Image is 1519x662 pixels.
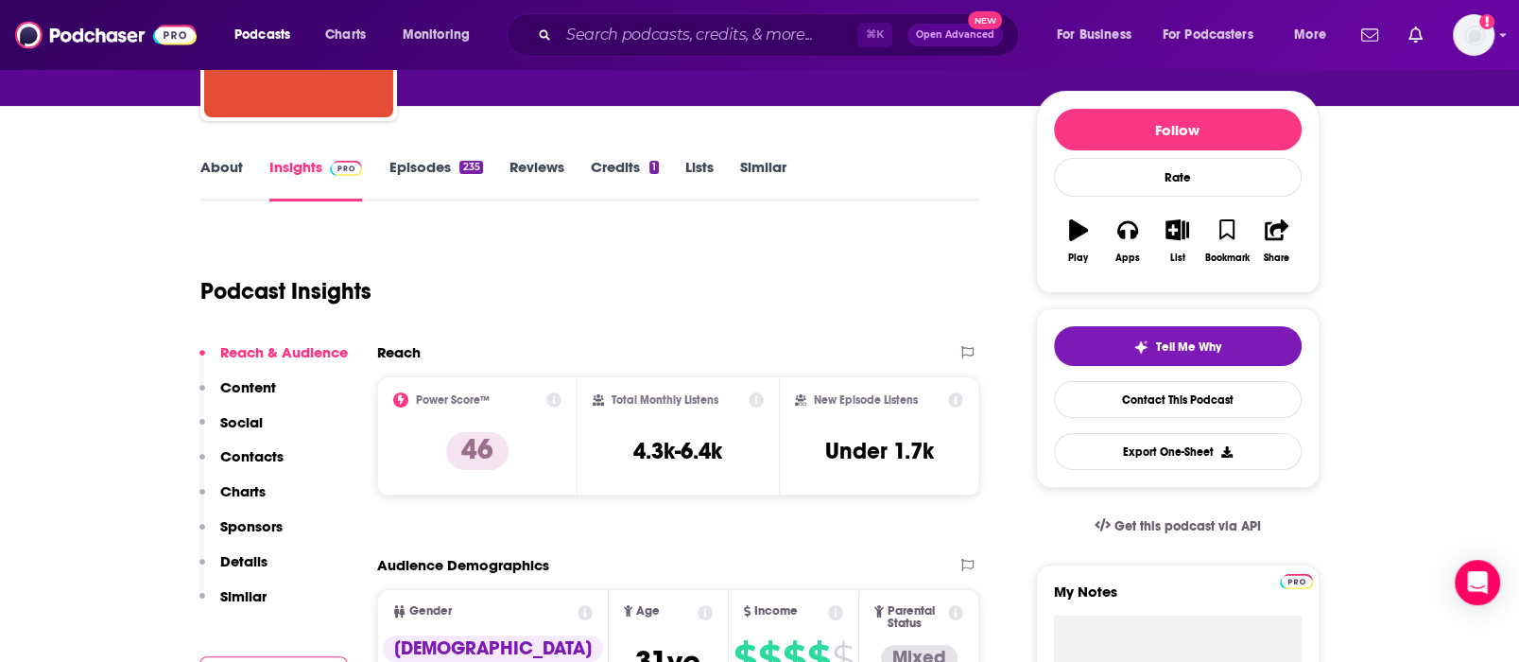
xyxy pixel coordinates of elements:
[1113,518,1260,534] span: Get this podcast via API
[1054,583,1302,616] label: My Notes
[1264,253,1289,264] div: Share
[1115,253,1140,264] div: Apps
[1133,340,1148,355] img: tell me why sparkle
[221,20,315,50] button: open menu
[1202,207,1251,275] button: Bookmark
[916,30,994,40] span: Open Advanced
[1152,207,1201,275] button: List
[220,587,267,605] p: Similar
[377,343,421,361] h2: Reach
[1479,14,1494,29] svg: Add a profile image
[1054,326,1302,366] button: tell me why sparkleTell Me Why
[313,20,377,50] a: Charts
[1057,22,1131,48] span: For Business
[200,277,371,305] h1: Podcast Insights
[220,517,283,535] p: Sponsors
[383,636,603,662] div: [DEMOGRAPHIC_DATA]
[220,343,348,361] p: Reach & Audience
[1054,207,1103,275] button: Play
[612,393,718,407] h2: Total Monthly Listens
[199,482,266,517] button: Charts
[907,24,1003,46] button: Open AdvancedNew
[409,605,452,618] span: Gender
[633,437,722,465] h3: 4.3k-6.4k
[220,447,284,465] p: Contacts
[199,447,284,482] button: Contacts
[888,605,945,630] span: Parental Status
[1453,14,1494,56] button: Show profile menu
[857,23,892,47] span: ⌘ K
[1163,22,1253,48] span: For Podcasters
[199,343,348,378] button: Reach & Audience
[685,158,714,201] a: Lists
[1054,433,1302,470] button: Export One-Sheet
[269,158,363,201] a: InsightsPodchaser Pro
[377,556,549,574] h2: Audience Demographics
[1054,109,1302,150] button: Follow
[416,393,490,407] h2: Power Score™
[1280,571,1313,589] a: Pro website
[649,161,659,174] div: 1
[1079,503,1276,549] a: Get this podcast via API
[1455,560,1500,605] div: Open Intercom Messenger
[220,552,268,570] p: Details
[199,517,283,552] button: Sponsors
[220,378,276,396] p: Content
[559,20,857,50] input: Search podcasts, credits, & more...
[509,158,564,201] a: Reviews
[825,437,934,465] h3: Under 1.7k
[1044,20,1155,50] button: open menu
[234,22,290,48] span: Podcasts
[403,22,470,48] span: Monitoring
[15,17,197,53] img: Podchaser - Follow, Share and Rate Podcasts
[1068,253,1088,264] div: Play
[1294,22,1326,48] span: More
[1453,14,1494,56] img: User Profile
[199,378,276,413] button: Content
[220,413,263,431] p: Social
[1354,19,1386,51] a: Show notifications dropdown
[1281,20,1350,50] button: open menu
[1453,14,1494,56] span: Logged in as KristinZanini
[1170,253,1185,264] div: List
[1251,207,1301,275] button: Share
[330,161,363,176] img: Podchaser Pro
[199,552,268,587] button: Details
[1156,340,1221,355] span: Tell Me Why
[325,22,366,48] span: Charts
[199,413,263,448] button: Social
[754,605,798,618] span: Income
[446,432,509,470] p: 46
[199,587,267,622] button: Similar
[1150,20,1281,50] button: open menu
[200,158,243,201] a: About
[1204,253,1249,264] div: Bookmark
[1054,158,1302,197] div: Rate
[388,158,482,201] a: Episodes235
[636,605,660,618] span: Age
[814,393,918,407] h2: New Episode Listens
[968,11,1002,29] span: New
[220,482,266,500] p: Charts
[459,161,482,174] div: 235
[1103,207,1152,275] button: Apps
[1054,381,1302,418] a: Contact This Podcast
[591,158,659,201] a: Credits1
[1280,574,1313,589] img: Podchaser Pro
[740,158,786,201] a: Similar
[389,20,494,50] button: open menu
[525,13,1037,57] div: Search podcasts, credits, & more...
[1401,19,1430,51] a: Show notifications dropdown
